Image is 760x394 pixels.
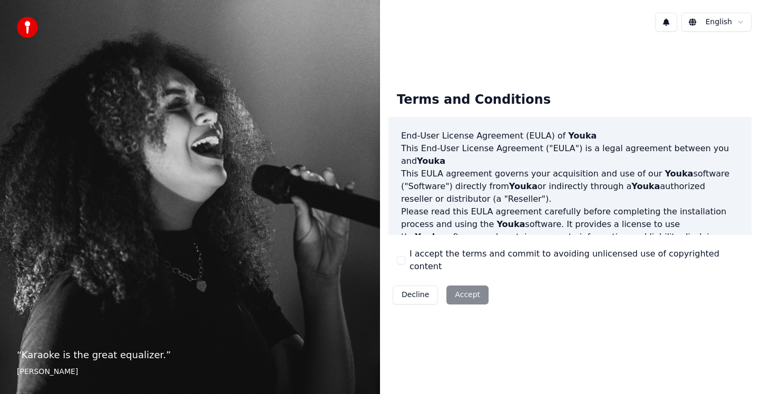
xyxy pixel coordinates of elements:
[17,348,363,362] p: “ Karaoke is the great equalizer. ”
[509,181,538,191] span: Youka
[401,142,739,168] p: This End-User License Agreement ("EULA") is a legal agreement between you and
[401,130,739,142] h3: End-User License Agreement (EULA) of
[415,232,443,242] span: Youka
[401,168,739,205] p: This EULA agreement governs your acquisition and use of our software ("Software") directly from o...
[17,17,38,38] img: youka
[417,156,445,166] span: Youka
[665,169,693,179] span: Youka
[401,205,739,243] p: Please read this EULA agreement carefully before completing the installation process and using th...
[410,248,743,273] label: I accept the terms and commit to avoiding unlicensed use of copyrighted content
[496,219,525,229] span: Youka
[17,367,363,377] footer: [PERSON_NAME]
[388,83,559,117] div: Terms and Conditions
[568,131,597,141] span: Youka
[393,285,438,304] button: Decline
[631,181,660,191] span: Youka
